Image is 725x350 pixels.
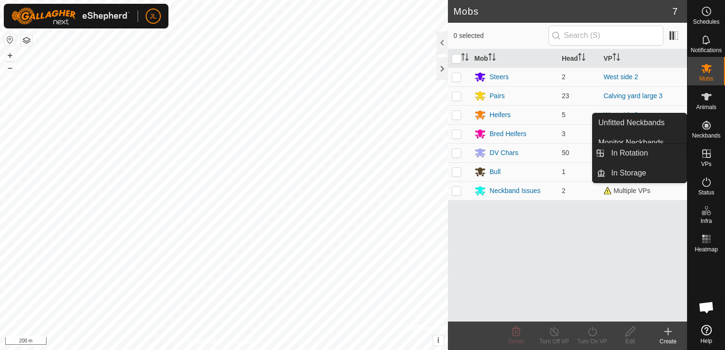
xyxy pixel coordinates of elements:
[698,190,714,195] span: Status
[605,144,687,163] a: In Rotation
[593,144,687,163] li: In Rotation
[4,50,16,61] button: +
[604,187,651,194] span: Multiple VPs
[696,104,716,110] span: Animals
[490,72,509,82] div: Steers
[562,168,566,175] span: 1
[562,73,566,81] span: 2
[4,34,16,46] button: Reset Map
[437,336,439,344] span: i
[562,92,569,100] span: 23
[613,55,620,62] p-sorticon: Activate to sort
[672,4,678,18] span: 7
[11,8,130,25] img: Gallagher Logo
[490,129,527,139] div: Bred Heifers
[611,167,646,179] span: In Storage
[535,337,573,346] div: Turn Off VP
[490,186,540,196] div: Neckband Issues
[692,133,720,138] span: Neckbands
[461,55,469,62] p-sorticon: Activate to sort
[150,11,157,21] span: JL
[692,293,721,322] div: Open chat
[598,137,664,148] span: Monitor Neckbands
[562,149,569,157] span: 50
[611,147,648,159] span: In Rotation
[4,62,16,74] button: –
[604,73,638,81] a: West side 2
[490,148,519,158] div: DV Chars
[562,111,566,119] span: 5
[699,76,713,82] span: Mobs
[604,92,663,100] a: Calving yard large 3
[701,161,711,167] span: VPs
[233,338,261,346] a: Contact Us
[598,117,665,129] span: Unfitted Neckbands
[562,187,566,194] span: 2
[578,55,586,62] p-sorticon: Activate to sort
[186,338,222,346] a: Privacy Policy
[433,335,444,346] button: i
[573,337,611,346] div: Turn On VP
[700,338,712,344] span: Help
[562,130,566,138] span: 3
[490,91,505,101] div: Pairs
[700,218,712,224] span: Infra
[490,110,511,120] div: Heifers
[593,164,687,183] li: In Storage
[593,113,687,132] a: Unfitted Neckbands
[508,338,525,345] span: Delete
[548,26,663,46] input: Search (S)
[488,55,496,62] p-sorticon: Activate to sort
[604,111,638,119] a: West side 2
[695,247,718,252] span: Heatmap
[593,133,687,152] a: Monitor Neckbands
[490,167,501,177] div: Bull
[691,47,722,53] span: Notifications
[471,49,558,68] th: Mob
[693,19,719,25] span: Schedules
[649,337,687,346] div: Create
[600,49,687,68] th: VP
[21,35,32,46] button: Map Layers
[611,337,649,346] div: Edit
[454,6,672,17] h2: Mobs
[688,321,725,348] a: Help
[605,164,687,183] a: In Storage
[558,49,600,68] th: Head
[454,31,548,41] span: 0 selected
